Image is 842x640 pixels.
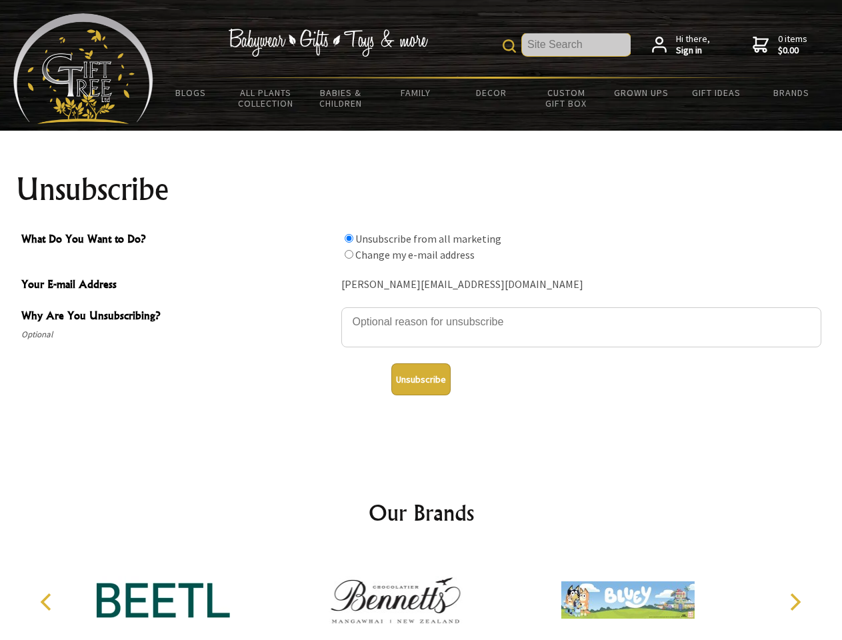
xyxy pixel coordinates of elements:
input: Site Search [522,33,631,56]
img: Babyware - Gifts - Toys and more... [13,13,153,124]
div: [PERSON_NAME][EMAIL_ADDRESS][DOMAIN_NAME] [341,275,821,295]
strong: Sign in [676,45,710,57]
a: Brands [754,79,829,107]
a: Grown Ups [603,79,679,107]
a: Babies & Children [303,79,379,117]
span: 0 items [778,33,807,57]
button: Unsubscribe [391,363,451,395]
a: 0 items$0.00 [753,33,807,57]
textarea: Why Are You Unsubscribing? [341,307,821,347]
a: BLOGS [153,79,229,107]
img: Babywear - Gifts - Toys & more [228,29,428,57]
a: Custom Gift Box [529,79,604,117]
input: What Do You Want to Do? [345,250,353,259]
label: Change my e-mail address [355,248,475,261]
span: What Do You Want to Do? [21,231,335,250]
h1: Unsubscribe [16,173,827,205]
span: Why Are You Unsubscribing? [21,307,335,327]
input: What Do You Want to Do? [345,234,353,243]
img: product search [503,39,516,53]
span: Your E-mail Address [21,276,335,295]
a: Hi there,Sign in [652,33,710,57]
label: Unsubscribe from all marketing [355,232,501,245]
span: Optional [21,327,335,343]
strong: $0.00 [778,45,807,57]
h2: Our Brands [27,497,816,529]
a: Decor [453,79,529,107]
a: All Plants Collection [229,79,304,117]
button: Previous [33,587,63,617]
a: Gift Ideas [679,79,754,107]
a: Family [379,79,454,107]
button: Next [780,587,809,617]
span: Hi there, [676,33,710,57]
